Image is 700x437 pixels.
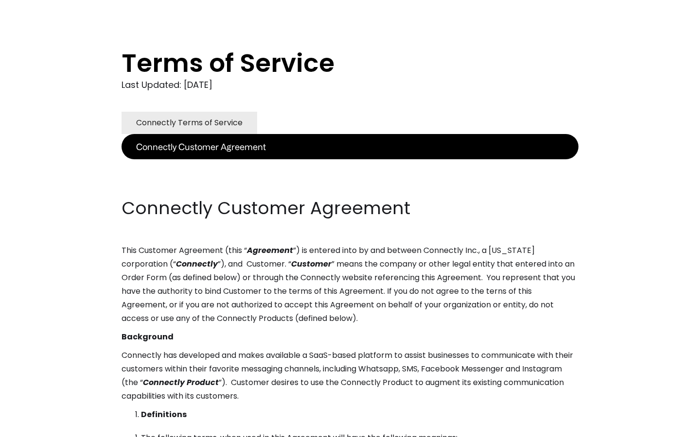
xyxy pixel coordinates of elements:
[122,78,578,92] div: Last Updated: [DATE]
[143,377,219,388] em: Connectly Product
[122,196,578,220] h2: Connectly Customer Agreement
[122,178,578,191] p: ‍
[291,258,332,269] em: Customer
[122,349,578,403] p: Connectly has developed and makes available a SaaS-based platform to assist businesses to communi...
[122,159,578,173] p: ‍
[136,140,266,153] div: Connectly Customer Agreement
[122,49,540,78] h1: Terms of Service
[141,409,187,420] strong: Definitions
[136,116,243,130] div: Connectly Terms of Service
[176,258,218,269] em: Connectly
[122,331,174,342] strong: Background
[247,245,293,256] em: Agreement
[19,420,58,434] ul: Language list
[10,419,58,434] aside: Language selected: English
[122,244,578,325] p: This Customer Agreement (this “ ”) is entered into by and between Connectly Inc., a [US_STATE] co...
